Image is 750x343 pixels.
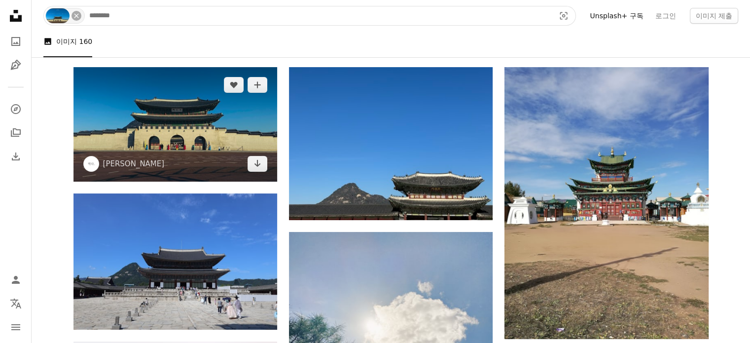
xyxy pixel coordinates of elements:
[43,6,576,26] form: 사이트 전체에서 이미지 찾기
[552,6,575,25] button: 시각적 검색
[6,317,26,337] button: 메뉴
[83,156,99,172] img: Chanhee Lee의 프로필로 이동
[224,77,244,93] button: 좋아요
[73,193,277,329] img: 건물 앞에 서 있는 한 무리의 사람들
[6,55,26,75] a: 일러스트
[103,159,165,169] a: [PERSON_NAME]
[584,8,649,24] a: Unsplash+ 구독
[504,67,708,339] img: 낮에는 푸른 하늘 아래 녹색과 빨간색 사원
[6,294,26,313] button: 언어
[6,147,26,166] a: 다운로드 내역
[6,99,26,119] a: 탐색
[6,32,26,51] a: 사진
[73,120,277,129] a: 낮 동안 푸른 하늘 아래 갈색과 검은 색 콘크리트 건물
[46,8,70,23] img: resize
[6,6,26,28] a: 홈 — Unsplash
[289,67,493,220] img: 산을 배경으로 한 건물
[649,8,682,24] a: 로그인
[504,198,708,207] a: 낮에는 푸른 하늘 아래 녹색과 빨간색 사원
[73,67,277,182] img: 낮 동안 푸른 하늘 아래 갈색과 검은 색 콘크리트 건물
[6,123,26,143] a: 컬렉션
[248,156,267,172] a: 다운로드
[248,77,267,93] button: 컬렉션에 추가
[73,257,277,266] a: 건물 앞에 서 있는 한 무리의 사람들
[289,139,493,148] a: 산을 배경으로 한 건물
[690,8,738,24] button: 이미지 제출
[6,270,26,290] a: 로그인 / 가입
